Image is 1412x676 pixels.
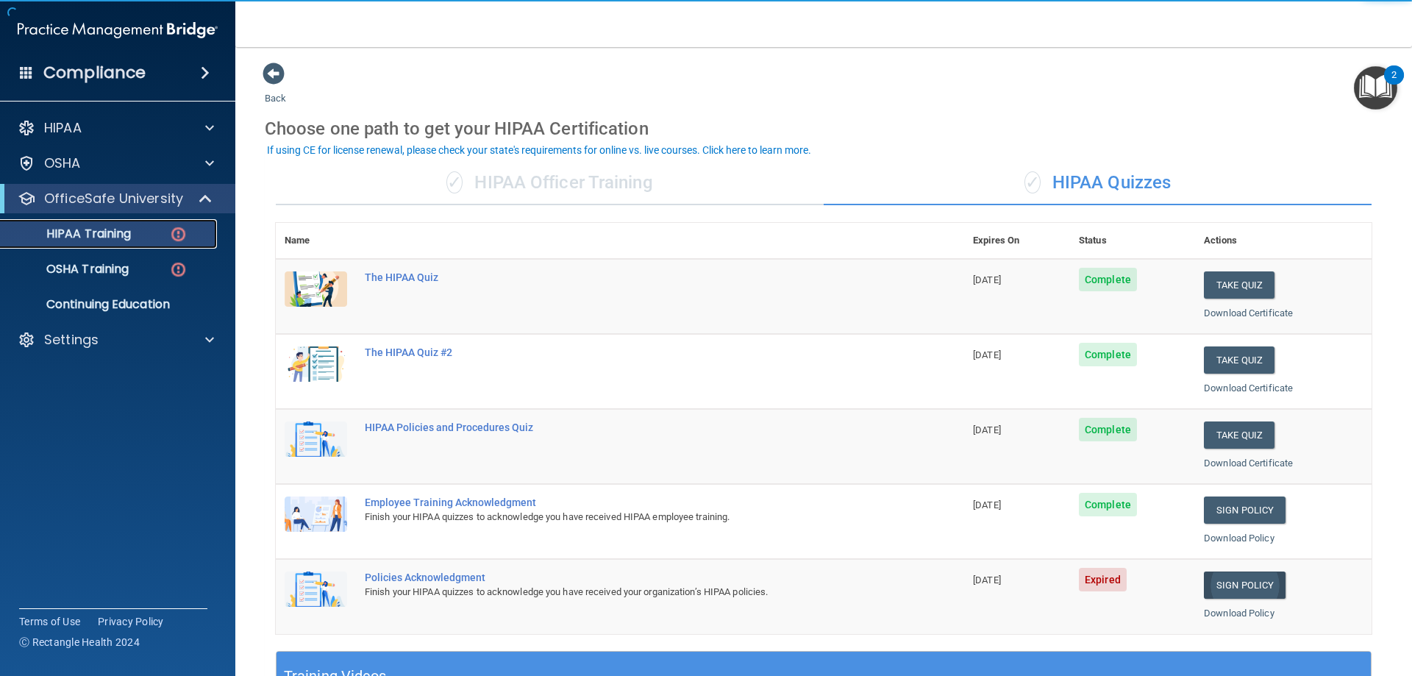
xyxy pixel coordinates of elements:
div: Finish your HIPAA quizzes to acknowledge you have received your organization’s HIPAA policies. [365,583,891,601]
span: Ⓒ Rectangle Health 2024 [19,635,140,650]
a: OSHA [18,154,214,172]
th: Actions [1195,223,1372,259]
span: [DATE] [973,274,1001,285]
div: Policies Acknowledgment [365,572,891,583]
h4: Compliance [43,63,146,83]
div: HIPAA Policies and Procedures Quiz [365,421,891,433]
a: Terms of Use [19,614,80,629]
span: [DATE] [973,424,1001,435]
img: PMB logo [18,15,218,45]
p: OSHA [44,154,81,172]
p: Continuing Education [10,297,210,312]
span: Complete [1079,418,1137,441]
button: Take Quiz [1204,346,1274,374]
a: Back [265,75,286,104]
div: Choose one path to get your HIPAA Certification [265,107,1383,150]
p: HIPAA Training [10,227,131,241]
p: HIPAA [44,119,82,137]
div: HIPAA Officer Training [276,161,824,205]
a: HIPAA [18,119,214,137]
button: Take Quiz [1204,271,1274,299]
p: OfficeSafe University [44,190,183,207]
span: Complete [1079,493,1137,516]
div: 2 [1391,75,1397,94]
a: Download Policy [1204,608,1274,619]
span: [DATE] [973,499,1001,510]
div: HIPAA Quizzes [824,161,1372,205]
img: danger-circle.6113f641.png [169,260,188,279]
div: The HIPAA Quiz #2 [365,346,891,358]
div: If using CE for license renewal, please check your state's requirements for online vs. live cours... [267,145,811,155]
a: Download Certificate [1204,458,1293,469]
button: Open Resource Center, 2 new notifications [1354,66,1397,110]
button: If using CE for license renewal, please check your state's requirements for online vs. live cours... [265,143,813,157]
p: Settings [44,331,99,349]
img: danger-circle.6113f641.png [169,225,188,243]
div: Employee Training Acknowledgment [365,497,891,508]
span: Expired [1079,568,1127,591]
a: Privacy Policy [98,614,164,629]
a: Settings [18,331,214,349]
button: Take Quiz [1204,421,1274,449]
a: Download Certificate [1204,383,1293,394]
span: [DATE] [973,349,1001,360]
a: Sign Policy [1204,497,1286,524]
span: Complete [1079,268,1137,291]
div: The HIPAA Quiz [365,271,891,283]
th: Expires On [964,223,1070,259]
th: Name [276,223,356,259]
div: Finish your HIPAA quizzes to acknowledge you have received HIPAA employee training. [365,508,891,526]
a: Sign Policy [1204,572,1286,599]
span: ✓ [446,171,463,193]
p: OSHA Training [10,262,129,277]
span: [DATE] [973,574,1001,586]
a: OfficeSafe University [18,190,213,207]
th: Status [1070,223,1195,259]
a: Download Policy [1204,533,1274,544]
span: Complete [1079,343,1137,366]
a: Download Certificate [1204,307,1293,319]
span: ✓ [1024,171,1041,193]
